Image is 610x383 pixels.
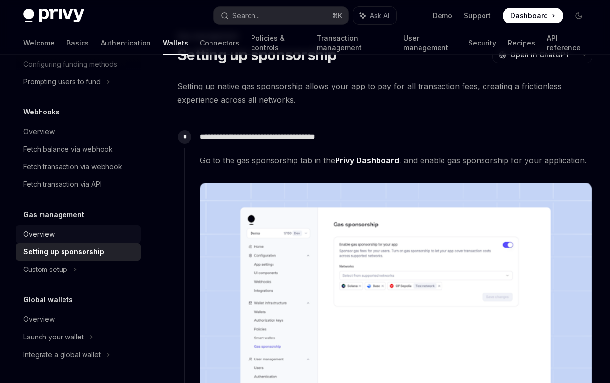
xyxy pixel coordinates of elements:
span: Ask AI [370,11,389,21]
a: Demo [433,11,452,21]
button: Ask AI [353,7,396,24]
div: Launch your wallet [23,331,84,343]
a: Overview [16,311,141,328]
div: Integrate a global wallet [23,349,101,360]
span: Setting up native gas sponsorship allows your app to pay for all transaction fees, creating a fri... [177,79,592,107]
a: Security [468,31,496,55]
a: Overview [16,123,141,140]
h5: Global wallets [23,294,73,306]
a: Authentication [101,31,151,55]
a: Welcome [23,31,55,55]
span: Dashboard [510,11,548,21]
a: API reference [547,31,587,55]
div: Fetch balance via webhook [23,143,113,155]
div: Overview [23,228,55,240]
a: Overview [16,225,141,243]
button: Toggle dark mode [571,8,587,23]
button: Search...⌘K [214,7,349,24]
a: Basics [66,31,89,55]
h1: Setting up sponsorship [177,46,337,64]
span: ⌘ K [332,12,342,20]
a: Fetch balance via webhook [16,140,141,158]
a: Connectors [200,31,239,55]
div: Prompting users to fund [23,76,101,88]
button: Open in ChatGPT [492,46,576,63]
a: Policies & controls [251,31,305,55]
div: Fetch transaction via API [23,179,102,190]
a: Fetch transaction via webhook [16,158,141,176]
a: Setting up sponsorship [16,243,141,261]
a: Transaction management [317,31,392,55]
img: dark logo [23,9,84,23]
span: Go to the gas sponsorship tab in the , and enable gas sponsorship for your application. [200,154,592,167]
div: Overview [23,126,55,137]
span: Open in ChatGPT [510,50,570,60]
a: Wallets [163,31,188,55]
div: Fetch transaction via webhook [23,161,122,173]
h5: Webhooks [23,106,60,118]
div: Setting up sponsorship [23,246,104,258]
a: User management [403,31,457,55]
h5: Gas management [23,209,84,221]
div: Search... [232,10,260,22]
a: Dashboard [503,8,563,23]
a: Support [464,11,491,21]
div: Overview [23,314,55,325]
a: Fetch transaction via API [16,176,141,193]
a: Recipes [508,31,535,55]
a: Privy Dashboard [335,156,399,166]
div: Custom setup [23,264,67,275]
